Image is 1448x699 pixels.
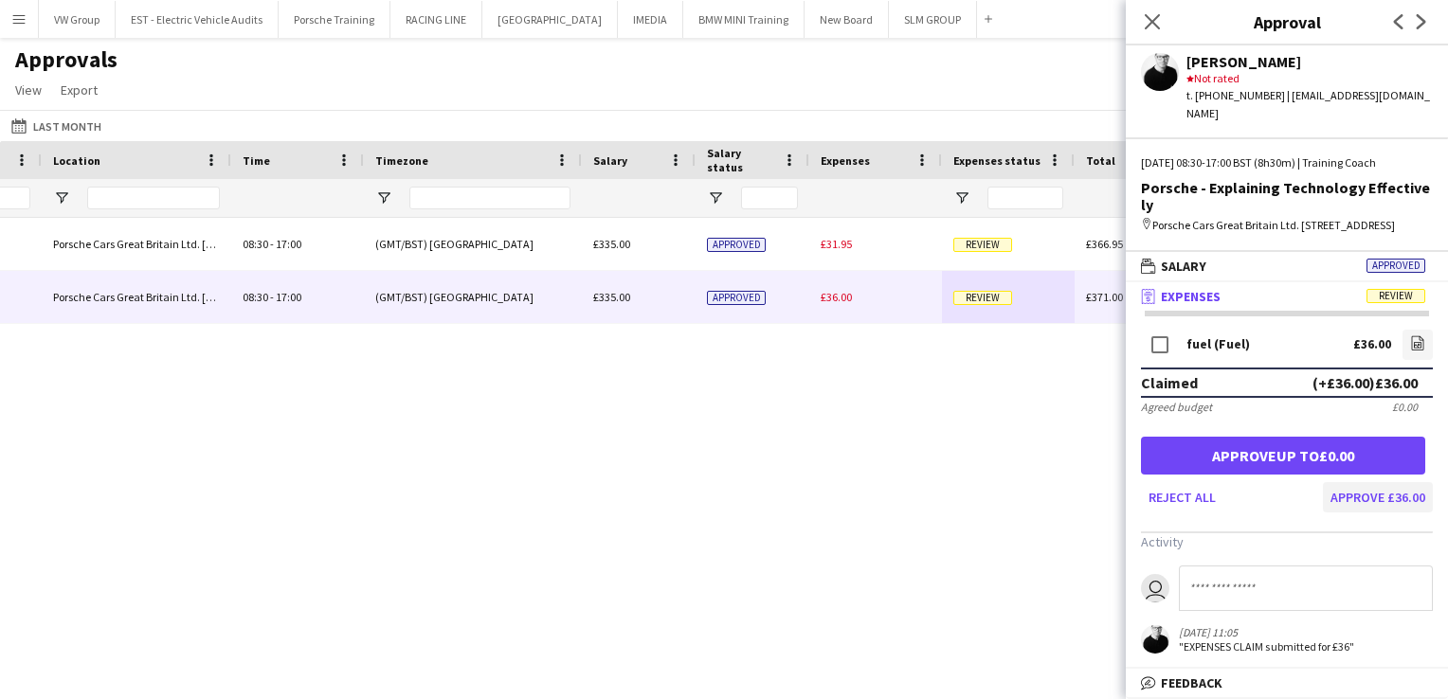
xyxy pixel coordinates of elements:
[409,187,570,209] input: Timezone Filter Input
[1086,237,1123,251] span: £366.95
[42,271,231,323] div: Porsche Cars Great Britain Ltd. [STREET_ADDRESS]
[1126,9,1448,34] h3: Approval
[1141,179,1433,213] div: Porsche - Explaining Technology Effectively
[1161,674,1222,691] span: Feedback
[279,1,390,38] button: Porsche Training
[1179,639,1354,654] div: "EXPENSES CLAIM submitted for £36"
[39,1,116,38] button: VW Group
[707,146,775,174] span: Salary status
[1161,288,1221,305] span: Expenses
[1392,400,1418,414] div: £0.00
[243,290,268,304] span: 08:30
[593,237,630,251] span: £335.00
[1126,282,1448,311] mat-expansion-panel-header: ExpensesReview
[821,290,852,304] span: £36.00
[707,238,766,252] span: Approved
[1367,289,1425,303] span: Review
[8,115,105,137] button: Last Month
[375,189,392,206] button: Open Filter Menu
[8,78,49,102] a: View
[953,153,1041,168] span: Expenses status
[1141,217,1433,234] div: Porsche Cars Great Britain Ltd. [STREET_ADDRESS]
[53,78,105,102] a: Export
[1126,311,1448,678] div: ExpensesReview
[741,187,798,209] input: Salary status Filter Input
[707,291,766,305] span: Approved
[593,153,627,168] span: Salary
[1086,153,1115,168] span: Total
[953,291,1012,305] span: Review
[1141,400,1212,414] div: Agreed budget
[87,187,220,209] input: Location Filter Input
[1367,259,1425,273] span: Approved
[1186,53,1433,70] div: [PERSON_NAME]
[1141,437,1425,475] button: Approveup to£0.00
[1323,482,1433,512] button: Approve £36.00
[1353,337,1391,351] div: £36.00
[1161,258,1206,275] span: Salary
[375,153,428,168] span: Timezone
[53,153,100,168] span: Location
[390,1,482,38] button: RACING LINE
[482,1,618,38] button: [GEOGRAPHIC_DATA]
[1086,290,1123,304] span: £371.00
[1141,154,1433,171] div: [DATE] 08:30-17:00 BST (8h30m) | Training Coach
[953,189,970,206] button: Open Filter Menu
[683,1,805,38] button: BMW MINI Training
[1141,482,1223,512] button: Reject all
[1179,625,1354,639] div: [DATE] 11:05
[1186,70,1433,87] div: Not rated
[243,153,270,168] span: Time
[276,290,301,304] span: 17:00
[805,1,889,38] button: New Board
[61,81,98,99] span: Export
[1141,625,1169,654] app-user-avatar: Nick Haswell
[707,189,724,206] button: Open Filter Menu
[276,237,301,251] span: 17:00
[1126,669,1448,697] mat-expansion-panel-header: Feedback
[1126,252,1448,280] mat-expansion-panel-header: SalaryApproved
[821,237,852,251] span: £31.95
[1312,373,1418,392] div: (+£36.00) £36.00
[270,237,274,251] span: -
[116,1,279,38] button: EST - Electric Vehicle Audits
[53,189,70,206] button: Open Filter Menu
[618,1,683,38] button: IMEDIA
[1186,87,1433,121] div: t. [PHONE_NUMBER] | [EMAIL_ADDRESS][DOMAIN_NAME]
[1186,337,1250,351] div: fuel (Fuel)
[42,218,231,270] div: Porsche Cars Great Britain Ltd. [STREET_ADDRESS]
[821,153,870,168] span: Expenses
[593,290,630,304] span: £335.00
[1141,373,1198,392] div: Claimed
[364,271,582,323] div: (GMT/BST) [GEOGRAPHIC_DATA]
[987,187,1063,209] input: Expenses status Filter Input
[15,81,42,99] span: View
[889,1,977,38] button: SLM GROUP
[243,237,268,251] span: 08:30
[1141,533,1433,550] h3: Activity
[270,290,274,304] span: -
[953,238,1012,252] span: Review
[364,218,582,270] div: (GMT/BST) [GEOGRAPHIC_DATA]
